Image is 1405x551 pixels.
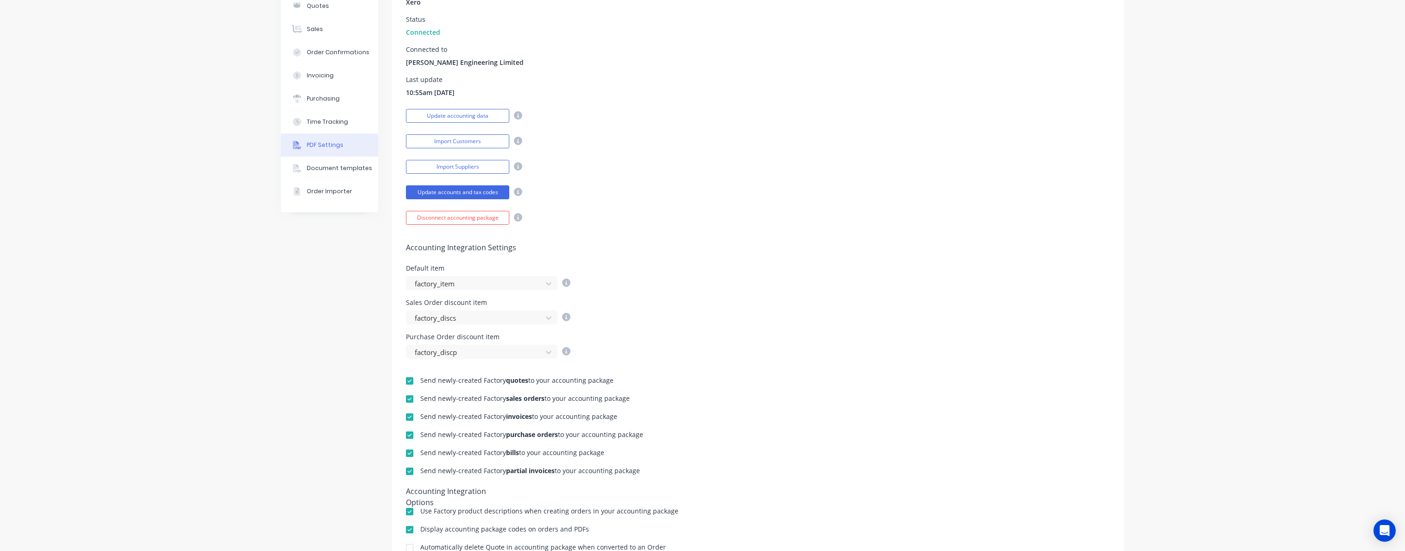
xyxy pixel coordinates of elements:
[506,430,558,439] b: purchase orders
[281,110,378,133] button: Time Tracking
[406,243,1110,252] h5: Accounting Integration Settings
[506,466,555,475] b: partial invoices
[281,133,378,157] button: PDF Settings
[506,394,544,403] b: sales orders
[406,160,509,174] button: Import Suppliers
[307,48,369,57] div: Order Confirmations
[281,41,378,64] button: Order Confirmations
[506,376,528,385] b: quotes
[420,413,617,420] div: Send newly-created Factory to your accounting package
[406,57,524,67] span: [PERSON_NAME] Engineering Limited
[506,412,532,421] b: invoices
[406,334,570,340] div: Purchase Order discount item
[281,180,378,203] button: Order Importer
[420,526,589,532] div: Display accounting package codes on orders and PDFs
[420,544,666,551] div: Automatically delete Quote in accounting package when converted to an Order
[420,395,630,402] div: Send newly-created Factory to your accounting package
[406,265,570,272] div: Default item
[406,109,509,123] button: Update accounting data
[420,508,678,514] div: Use Factory product descriptions when creating orders in your accounting package
[307,95,340,103] div: Purchasing
[281,87,378,110] button: Purchasing
[406,16,440,23] div: Status
[406,185,509,199] button: Update accounts and tax codes
[307,71,334,80] div: Invoicing
[406,211,509,225] button: Disconnect accounting package
[406,134,509,148] button: Import Customers
[406,299,570,306] div: Sales Order discount item
[420,468,640,474] div: Send newly-created Factory to your accounting package
[307,187,352,196] div: Order Importer
[506,448,519,457] b: bills
[406,88,455,97] span: 10:55am [DATE]
[307,25,323,33] div: Sales
[307,164,372,172] div: Document templates
[307,2,329,10] div: Quotes
[1373,519,1396,542] div: Open Intercom Messenger
[406,46,524,53] div: Connected to
[406,27,440,37] span: Connected
[281,18,378,41] button: Sales
[406,76,455,83] div: Last update
[406,486,515,499] div: Accounting Integration Options
[307,118,348,126] div: Time Tracking
[307,141,343,149] div: PDF Settings
[281,64,378,87] button: Invoicing
[420,431,643,438] div: Send newly-created Factory to your accounting package
[420,377,614,384] div: Send newly-created Factory to your accounting package
[281,157,378,180] button: Document templates
[420,450,604,456] div: Send newly-created Factory to your accounting package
